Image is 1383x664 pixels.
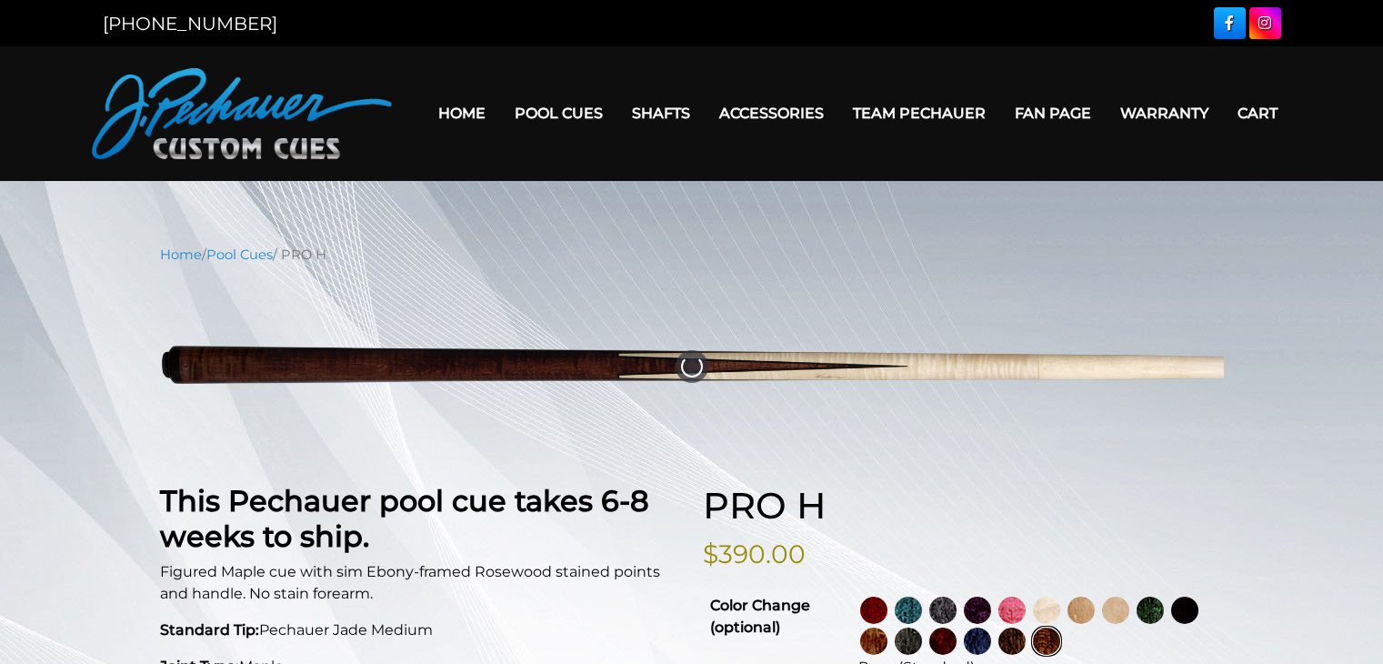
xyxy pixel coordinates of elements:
[998,628,1026,655] img: Black Palm
[860,597,887,624] img: Wine
[1137,597,1164,624] img: Green
[424,90,500,136] a: Home
[160,621,259,639] strong: Standard Tip:
[160,483,649,553] strong: This Pechauer pool cue takes 6-8 weeks to ship.
[206,246,273,263] a: Pool Cues
[160,561,681,605] p: Figured Maple cue with sim Ebony-framed Rosewood stained points and handle. No stain forearm.
[1223,90,1292,136] a: Cart
[1033,628,1060,655] img: Rose
[895,597,922,624] img: Turquoise
[838,90,1000,136] a: Team Pechauer
[160,619,681,641] p: Pechauer Jade Medium
[929,628,957,655] img: Burgundy
[895,628,922,655] img: Carbon
[703,538,806,569] bdi: $390.00
[1102,597,1129,624] img: Light Natural
[964,597,991,624] img: Purple
[998,597,1026,624] img: Pink
[1171,597,1198,624] img: Ebony
[92,68,392,159] img: Pechauer Custom Cues
[705,90,838,136] a: Accessories
[1067,597,1095,624] img: Natural
[160,245,1224,265] nav: Breadcrumb
[617,90,705,136] a: Shafts
[929,597,957,624] img: Smoke
[160,246,202,263] a: Home
[860,628,887,655] img: Chestnut
[1033,597,1060,624] img: No Stain
[500,90,617,136] a: Pool Cues
[103,13,277,35] a: [PHONE_NUMBER]
[710,597,810,636] strong: Color Change (optional)
[703,484,1224,528] h1: PRO H
[1106,90,1223,136] a: Warranty
[964,628,991,655] img: Blue
[1000,90,1106,136] a: Fan Page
